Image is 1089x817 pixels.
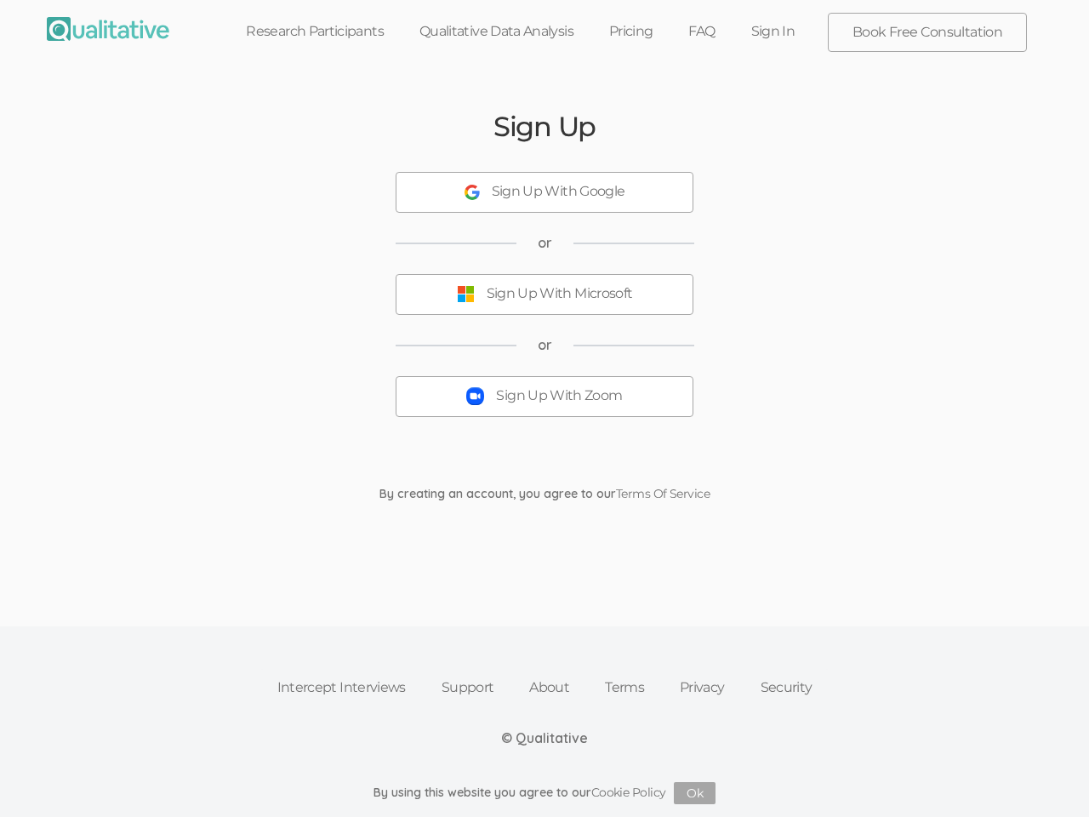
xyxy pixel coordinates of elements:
a: Sign In [733,13,813,50]
img: Sign Up With Google [465,185,480,200]
a: Security [743,669,830,706]
h2: Sign Up [493,111,596,141]
div: Sign Up With Microsoft [487,284,633,304]
span: or [538,233,552,253]
a: Terms [587,669,662,706]
img: Qualitative [47,17,169,41]
button: Sign Up With Microsoft [396,274,693,315]
a: Qualitative Data Analysis [402,13,591,50]
div: Sign Up With Google [492,182,625,202]
a: Cookie Policy [591,785,666,800]
button: Sign Up With Google [396,172,693,213]
div: © Qualitative [501,728,588,748]
a: Book Free Consultation [829,14,1026,51]
div: By using this website you agree to our [373,782,716,804]
img: Sign Up With Microsoft [457,285,475,303]
button: Sign Up With Zoom [396,376,693,417]
span: or [538,335,552,355]
a: Research Participants [228,13,402,50]
div: By creating an account, you agree to our [367,485,722,502]
iframe: Chat Widget [1004,735,1089,817]
a: Pricing [591,13,671,50]
a: About [511,669,587,706]
div: Sign Up With Zoom [496,386,622,406]
a: Support [424,669,512,706]
a: Intercept Interviews [259,669,424,706]
a: FAQ [670,13,733,50]
button: Ok [674,782,716,804]
img: Sign Up With Zoom [466,387,484,405]
a: Terms Of Service [616,486,710,501]
a: Privacy [662,669,743,706]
